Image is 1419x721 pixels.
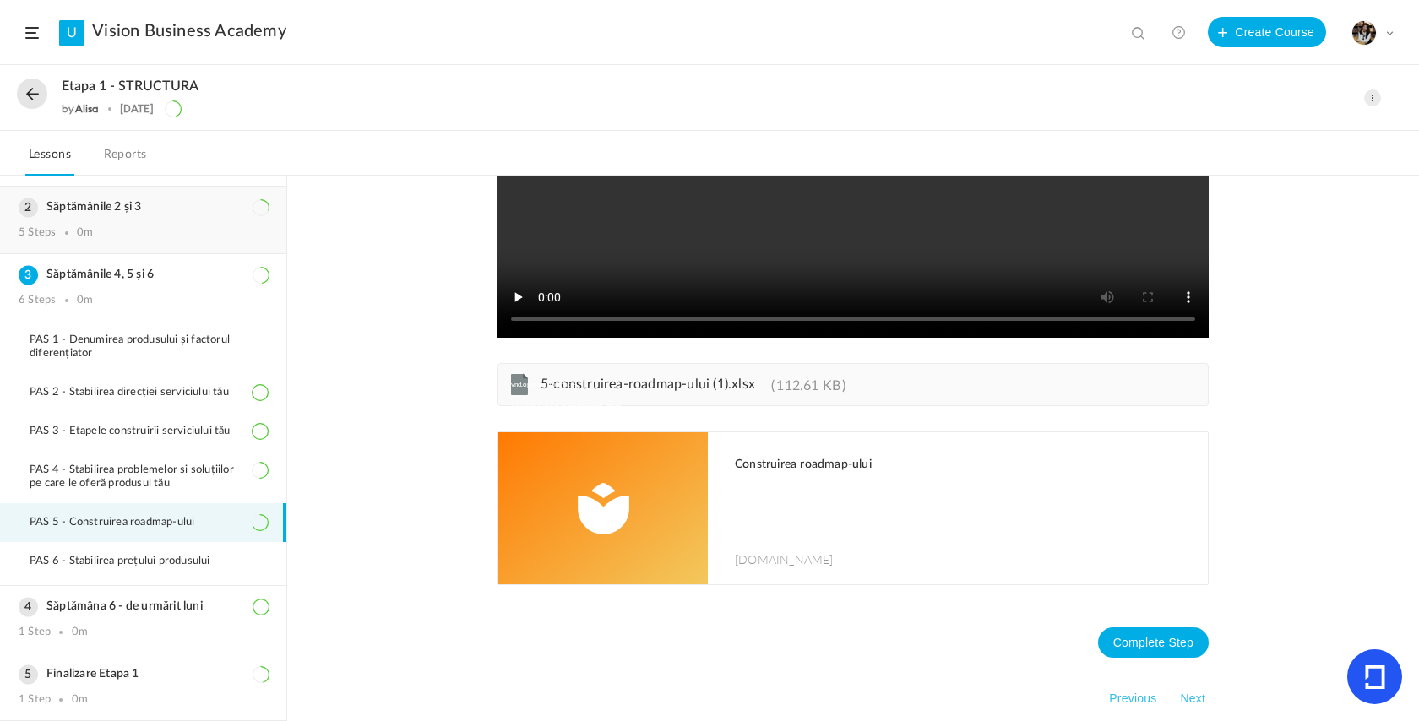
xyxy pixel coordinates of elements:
a: U [59,20,84,46]
button: Create Course [1208,17,1326,47]
h3: Săptămâna 6 - de urmărit luni [19,599,268,614]
button: Next [1177,688,1209,708]
div: 5 Steps [19,226,56,240]
h1: Construirea roadmap-ului [735,458,1191,472]
img: tempimagehs7pti.png [1352,21,1376,45]
div: 0m [72,693,88,707]
span: PAS 2 - Stabilirea direcției serviciului tău [30,386,250,399]
button: Previous [1106,688,1160,708]
h3: Finalizare Etapa 1 [19,667,268,681]
span: 5-construirea-roadmap-ului (1).xlsx [541,377,755,391]
div: 6 Steps [19,294,56,307]
span: PAS 4 - Stabilirea problemelor și soluțiilor pe care le oferă produsul tău [30,463,268,491]
h3: Săptămânile 2 și 3 [19,200,268,214]
a: Alisa [75,102,100,115]
div: 0m [77,226,93,240]
span: Etapa 1 - STRUCTURA [62,79,198,95]
div: [DATE] [120,103,154,115]
img: default-yellow.svg [498,432,708,584]
h3: Săptămânile 4, 5 și 6 [19,268,268,282]
a: Reports [101,144,150,176]
a: Construirea roadmap-ului [DOMAIN_NAME] [498,432,1208,584]
span: PAS 3 - Etapele construirii serviciului tău [30,425,252,438]
cite: vnd.openxmlformats-officedocument.spreadsheetml.sheet [511,374,528,418]
div: 0m [72,626,88,639]
span: PAS 1 - Denumirea produsului și factorul diferențiator [30,333,268,360]
div: 0m [77,294,93,307]
div: by [62,103,99,115]
button: Complete Step [1098,627,1209,658]
span: PAS 5 - Construirea roadmap-ului [30,516,215,529]
span: [DOMAIN_NAME] [735,550,834,567]
div: 1 Step [19,693,51,707]
span: 112.61 KB [771,379,845,393]
div: 1 Step [19,626,51,639]
a: Lessons [25,144,74,176]
span: PAS 6 - Stabilirea prețului produsului [30,555,231,568]
a: Vision Business Academy [92,21,286,41]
